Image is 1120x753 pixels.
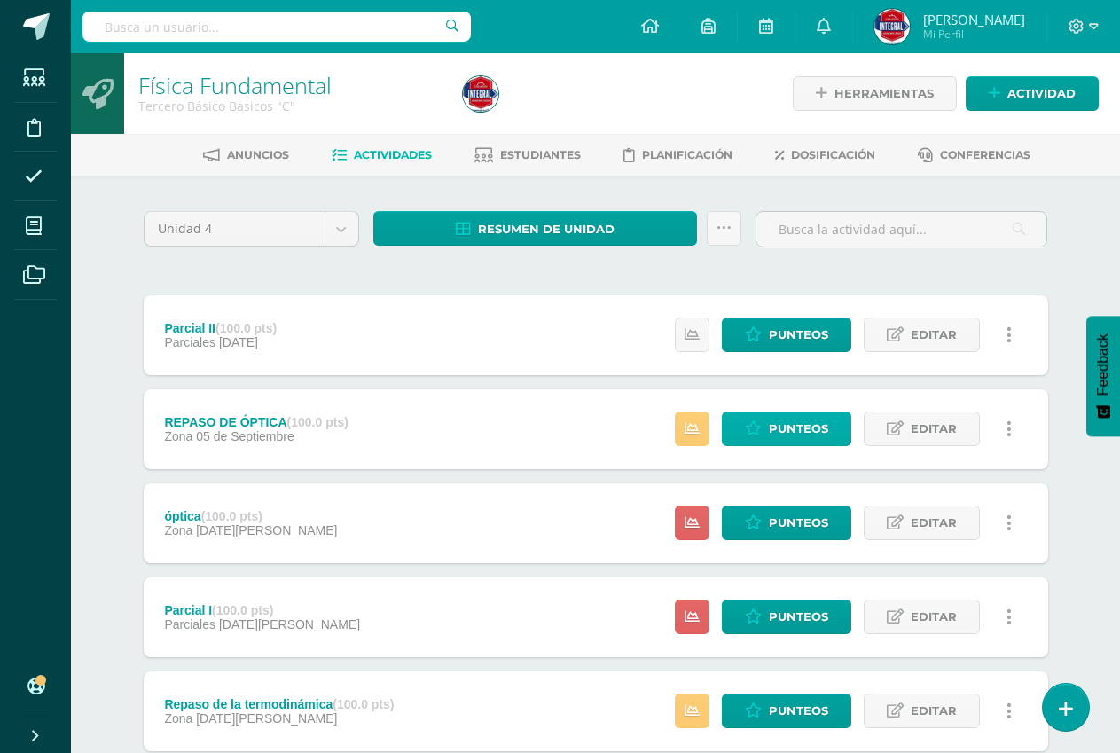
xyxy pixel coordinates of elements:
[911,318,957,351] span: Editar
[145,212,358,246] a: Unidad 4
[923,27,1025,42] span: Mi Perfil
[500,148,581,161] span: Estudiantes
[775,141,875,169] a: Dosificación
[769,506,828,539] span: Punteos
[158,212,311,246] span: Unidad 4
[474,141,581,169] a: Estudiantes
[201,509,262,523] strong: (100.0 pts)
[333,697,394,711] strong: (100.0 pts)
[215,321,277,335] strong: (100.0 pts)
[1086,316,1120,436] button: Feedback - Mostrar encuesta
[196,429,294,443] span: 05 de Septiembre
[138,70,332,100] a: Física Fundamental
[911,694,957,727] span: Editar
[354,148,432,161] span: Actividades
[164,523,192,537] span: Zona
[642,148,732,161] span: Planificación
[203,141,289,169] a: Anuncios
[164,415,348,429] div: REPASO DE ÓPTICA
[219,617,360,631] span: [DATE][PERSON_NAME]
[923,11,1025,28] span: [PERSON_NAME]
[164,697,394,711] div: Repaso de la termodinámica
[911,412,957,445] span: Editar
[287,415,349,429] strong: (100.0 pts)
[82,12,471,42] input: Busca un usuario...
[164,429,192,443] span: Zona
[164,603,360,617] div: Parcial I
[478,213,615,246] span: Resumen de unidad
[791,148,875,161] span: Dosificación
[196,711,337,726] span: [DATE][PERSON_NAME]
[164,617,215,631] span: Parciales
[722,600,851,634] a: Punteos
[722,318,851,352] a: Punteos
[918,141,1030,169] a: Conferencias
[463,76,498,112] img: d976617d5cae59a017fc8fde6d31eccf.png
[966,76,1099,111] a: Actividad
[164,509,337,523] div: óptica
[1095,333,1111,396] span: Feedback
[1007,77,1076,110] span: Actividad
[722,694,851,728] a: Punteos
[196,523,337,537] span: [DATE][PERSON_NAME]
[911,600,957,633] span: Editar
[212,603,273,617] strong: (100.0 pts)
[793,76,957,111] a: Herramientas
[219,335,258,349] span: [DATE]
[874,9,910,44] img: d976617d5cae59a017fc8fde6d31eccf.png
[940,148,1030,161] span: Conferencias
[138,73,442,98] h1: Física Fundamental
[834,77,934,110] span: Herramientas
[164,711,192,726] span: Zona
[756,212,1046,247] input: Busca la actividad aquí...
[769,600,828,633] span: Punteos
[373,211,698,246] a: Resumen de unidad
[164,321,277,335] div: Parcial II
[911,506,957,539] span: Editar
[722,506,851,540] a: Punteos
[623,141,732,169] a: Planificación
[164,335,215,349] span: Parciales
[722,412,851,446] a: Punteos
[138,98,442,114] div: Tercero Básico Basicos 'C'
[769,412,828,445] span: Punteos
[769,318,828,351] span: Punteos
[769,694,828,727] span: Punteos
[332,141,432,169] a: Actividades
[227,148,289,161] span: Anuncios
